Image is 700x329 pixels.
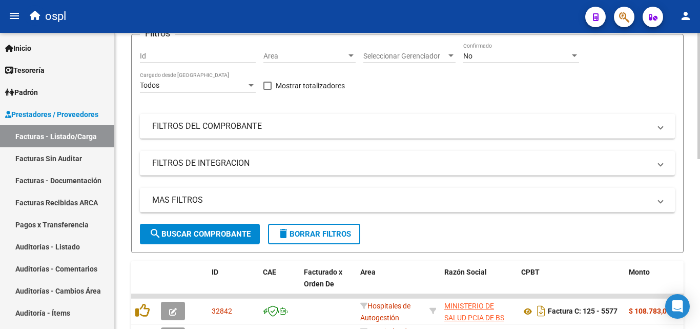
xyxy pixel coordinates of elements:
[360,268,376,276] span: Area
[5,109,98,120] span: Prestadores / Proveedores
[152,158,650,169] mat-panel-title: FILTROS DE INTEGRACION
[360,302,410,322] span: Hospitales de Autogestión
[140,151,675,176] mat-expansion-panel-header: FILTROS DE INTEGRACION
[212,268,218,276] span: ID
[548,307,617,316] strong: Factura C: 125 - 5577
[444,300,513,322] div: 30626983398
[5,65,45,76] span: Tesorería
[152,121,650,132] mat-panel-title: FILTROS DEL COMPROBANTE
[140,224,260,244] button: Buscar Comprobante
[680,10,692,22] mat-icon: person
[5,43,31,54] span: Inicio
[534,303,548,319] i: Descargar documento
[356,261,425,306] datatable-header-cell: Area
[444,268,487,276] span: Razón Social
[304,268,342,288] span: Facturado x Orden De
[263,268,276,276] span: CAE
[268,224,360,244] button: Borrar Filtros
[363,52,446,61] span: Seleccionar Gerenciador
[8,10,20,22] mat-icon: menu
[665,294,690,319] div: Open Intercom Messenger
[140,114,675,139] mat-expansion-panel-header: FILTROS DEL COMPROBANTE
[277,227,290,240] mat-icon: delete
[259,261,300,306] datatable-header-cell: CAE
[140,188,675,212] mat-expansion-panel-header: MAS FILTROS
[521,268,540,276] span: CPBT
[149,227,161,240] mat-icon: search
[212,307,232,315] span: 32842
[629,268,650,276] span: Monto
[149,229,251,239] span: Buscar Comprobante
[463,52,472,60] span: No
[440,261,517,306] datatable-header-cell: Razón Social
[625,261,686,306] datatable-header-cell: Monto
[300,261,356,306] datatable-header-cell: Facturado x Orden De
[276,80,345,92] span: Mostrar totalizadores
[5,87,38,98] span: Padrón
[517,261,625,306] datatable-header-cell: CPBT
[140,81,159,89] span: Todos
[277,229,351,239] span: Borrar Filtros
[140,26,175,41] h3: Filtros
[152,195,650,206] mat-panel-title: MAS FILTROS
[629,307,671,315] strong: $ 108.783,00
[263,52,346,61] span: Area
[208,261,259,306] datatable-header-cell: ID
[45,5,66,28] span: ospl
